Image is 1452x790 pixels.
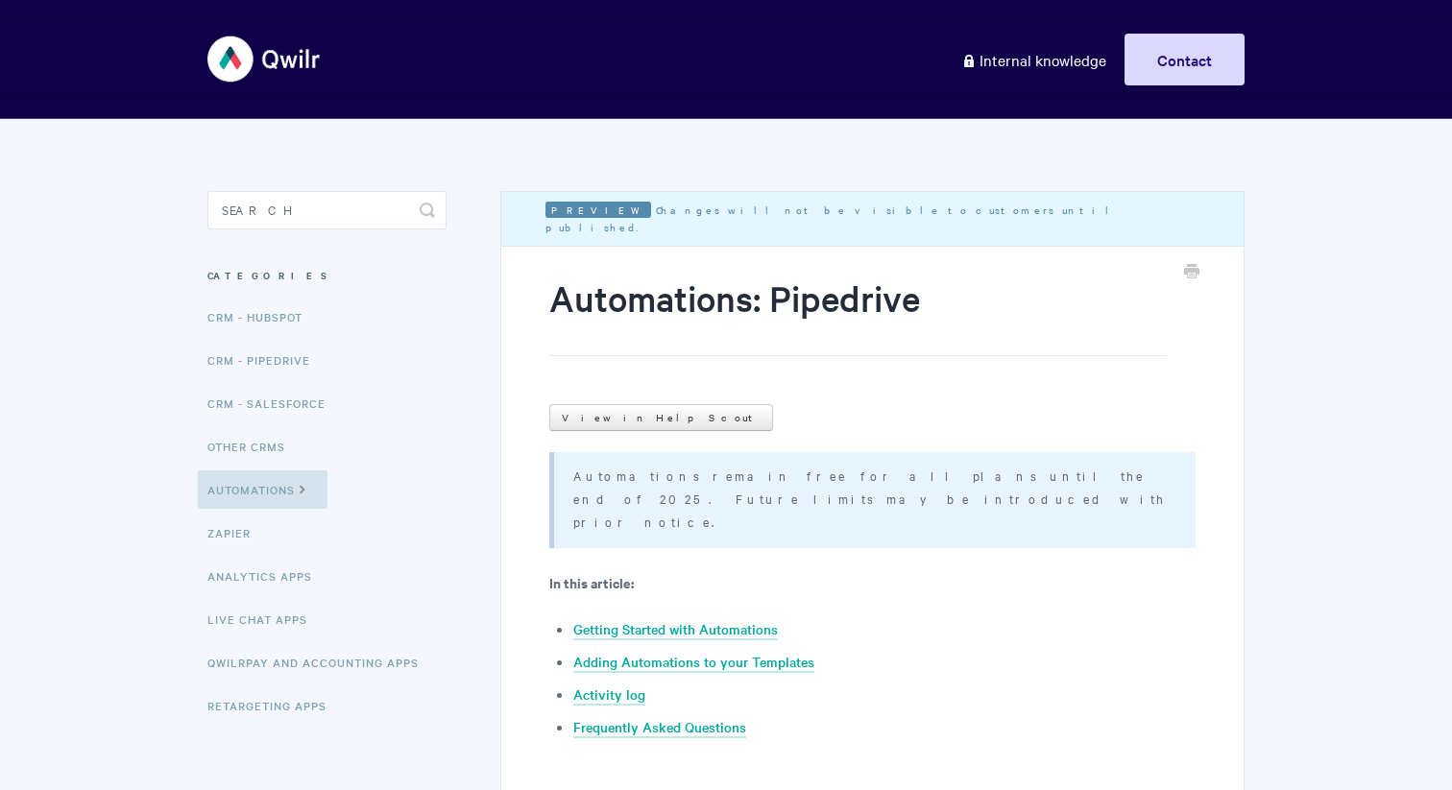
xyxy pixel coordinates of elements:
a: View in Help Scout [549,404,773,431]
b: In this article: [549,572,634,592]
a: CRM - Salesforce [207,384,340,422]
a: Other CRMs [207,427,300,466]
a: Automations [198,470,327,509]
a: Getting Started with Automations [573,619,778,640]
em: Preview [545,202,651,218]
a: Contact [1125,34,1245,85]
a: Zapier [207,514,265,552]
a: Frequently Asked Questions [573,717,746,738]
a: QwilrPay and Accounting Apps [207,643,433,682]
a: CRM - HubSpot [207,298,317,336]
div: Changes will not be visible to customers until published. [501,192,1244,247]
a: Activity log [573,684,645,706]
a: Print this Article [1184,262,1199,283]
a: Live Chat Apps [207,600,322,638]
h1: Automations: Pipedrive [549,274,1167,356]
a: CRM - Pipedrive [207,341,325,379]
a: Adding Automations to your Templates [573,652,814,673]
a: Analytics Apps [207,557,327,595]
a: Internal knowledge [947,34,1121,85]
a: Retargeting Apps [207,686,341,725]
input: Search [207,191,447,229]
img: Qwilr Help Center [207,23,322,95]
p: Automations remain free for all plans until the end of 2025. Future limits may be introduced with... [573,464,1172,533]
h3: Categories [207,258,447,293]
